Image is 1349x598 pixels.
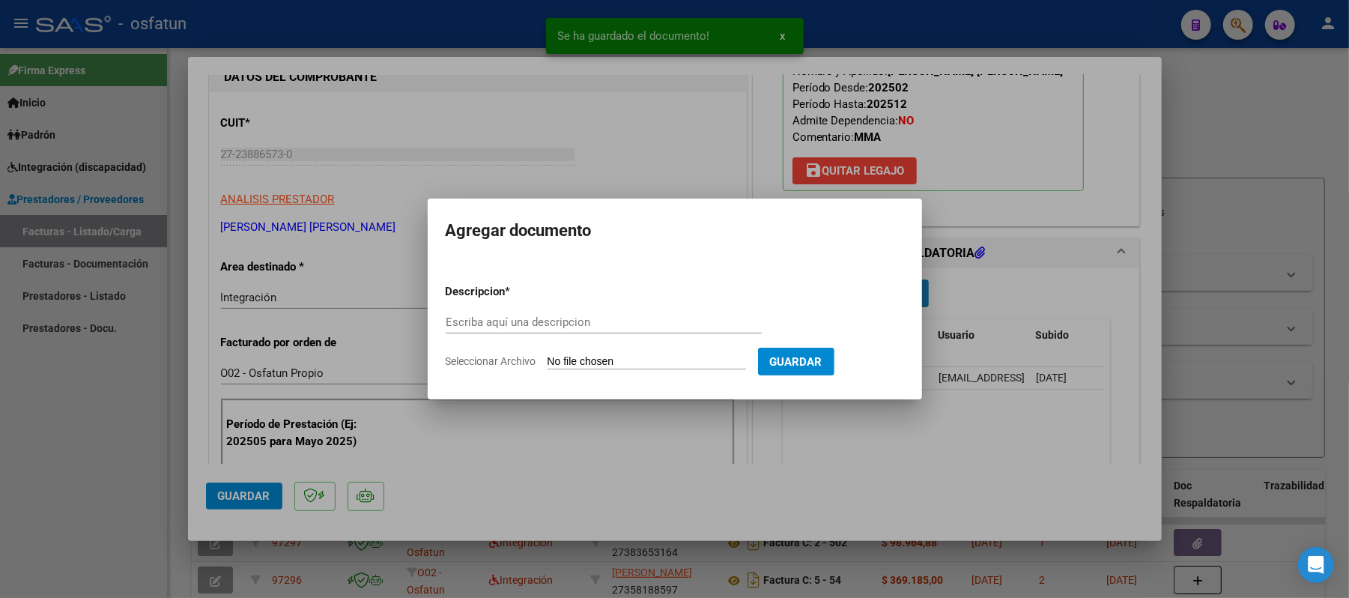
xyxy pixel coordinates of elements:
span: Guardar [770,355,822,369]
button: Guardar [758,348,834,375]
div: Open Intercom Messenger [1298,547,1334,583]
span: Seleccionar Archivo [446,355,536,367]
h2: Agregar documento [446,217,904,245]
p: Descripcion [446,283,583,300]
